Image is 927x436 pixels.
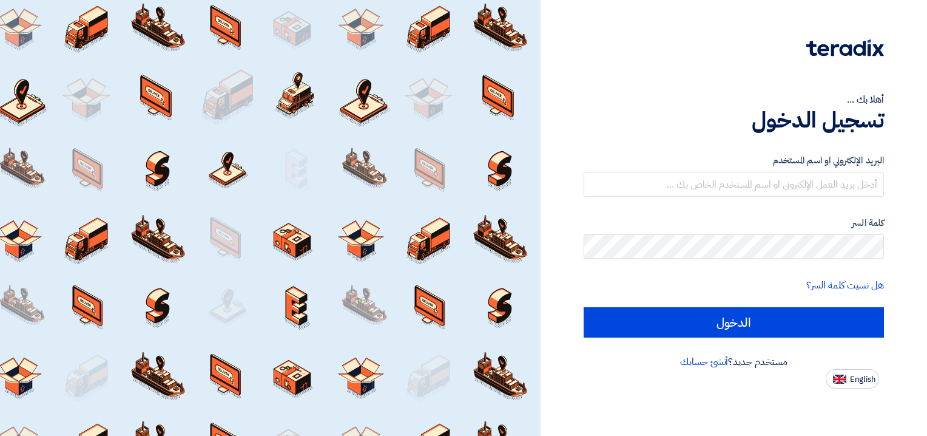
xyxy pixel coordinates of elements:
[584,107,884,134] h1: تسجيل الدخول
[833,375,846,384] img: en-US.png
[680,355,728,369] a: أنشئ حسابك
[584,154,884,168] label: البريد الإلكتروني او اسم المستخدم
[584,355,884,369] div: مستخدم جديد؟
[584,92,884,107] div: أهلا بك ...
[850,375,875,384] span: English
[584,172,884,197] input: أدخل بريد العمل الإلكتروني او اسم المستخدم الخاص بك ...
[806,39,884,56] img: Teradix logo
[584,307,884,338] input: الدخول
[806,278,884,293] a: هل نسيت كلمة السر؟
[826,369,879,389] button: English
[584,216,884,230] label: كلمة السر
